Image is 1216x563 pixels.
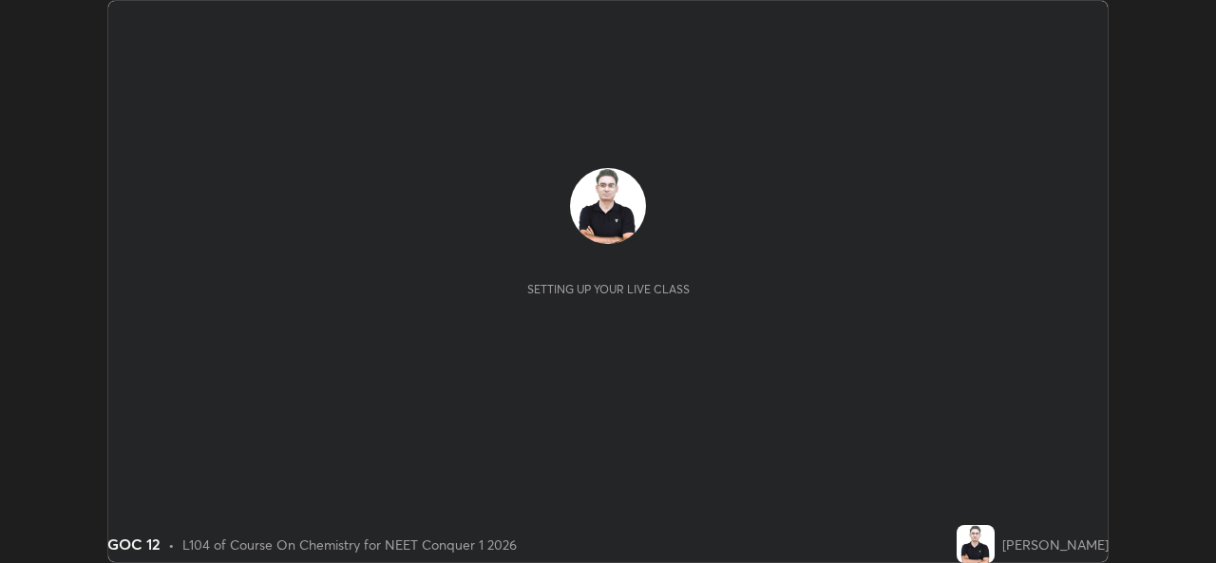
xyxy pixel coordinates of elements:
[168,535,175,554] div: •
[182,535,517,554] div: L104 of Course On Chemistry for NEET Conquer 1 2026
[1002,535,1109,554] div: [PERSON_NAME]
[527,282,690,296] div: Setting up your live class
[107,533,161,555] div: GOC 12
[570,168,646,244] img: 07289581f5164c24b1d22cb8169adb0f.jpg
[957,525,995,563] img: 07289581f5164c24b1d22cb8169adb0f.jpg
